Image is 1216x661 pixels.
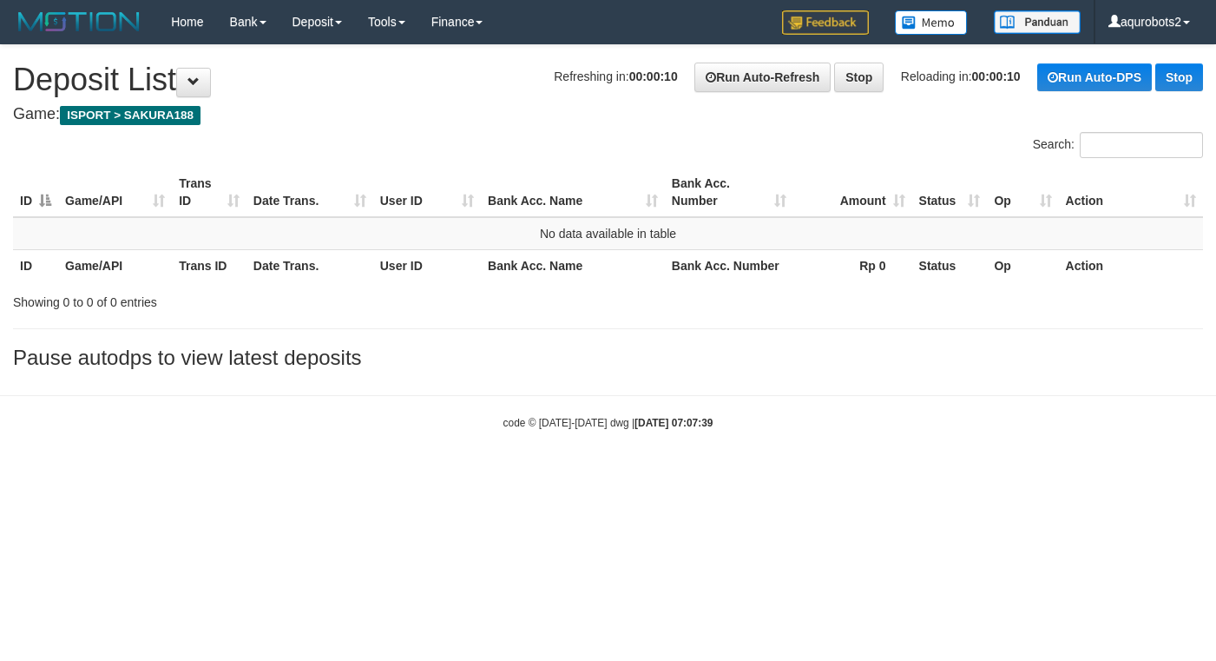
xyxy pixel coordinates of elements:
[481,249,665,281] th: Bank Acc. Name
[987,249,1058,281] th: Op
[172,168,246,217] th: Trans ID: activate to sort column ascending
[987,168,1058,217] th: Op: activate to sort column ascending
[172,249,246,281] th: Trans ID
[994,10,1081,34] img: panduan.png
[58,168,172,217] th: Game/API: activate to sort column ascending
[665,249,793,281] th: Bank Acc. Number
[13,249,58,281] th: ID
[13,63,1203,97] h1: Deposit List
[1037,63,1152,91] a: Run Auto-DPS
[694,63,831,92] a: Run Auto-Refresh
[1059,249,1203,281] th: Action
[1155,63,1203,91] a: Stop
[373,249,481,281] th: User ID
[793,168,912,217] th: Amount: activate to sort column ascending
[782,10,869,35] img: Feedback.jpg
[503,417,713,429] small: code © [DATE]-[DATE] dwg |
[246,168,373,217] th: Date Trans.: activate to sort column ascending
[373,168,481,217] th: User ID: activate to sort column ascending
[246,249,373,281] th: Date Trans.
[912,249,988,281] th: Status
[1059,168,1203,217] th: Action: activate to sort column ascending
[634,417,713,429] strong: [DATE] 07:07:39
[1080,132,1203,158] input: Search:
[901,69,1021,83] span: Reloading in:
[834,63,884,92] a: Stop
[665,168,793,217] th: Bank Acc. Number: activate to sort column ascending
[793,249,912,281] th: Rp 0
[895,10,968,35] img: Button%20Memo.svg
[13,9,145,35] img: MOTION_logo.png
[58,249,172,281] th: Game/API
[13,168,58,217] th: ID: activate to sort column descending
[481,168,665,217] th: Bank Acc. Name: activate to sort column ascending
[13,217,1203,250] td: No data available in table
[13,287,494,311] div: Showing 0 to 0 of 0 entries
[912,168,988,217] th: Status: activate to sort column ascending
[13,106,1203,123] h4: Game:
[13,347,1203,369] h3: Pause autodps to view latest deposits
[1033,132,1203,158] label: Search:
[60,106,200,125] span: ISPORT > SAKURA188
[972,69,1021,83] strong: 00:00:10
[629,69,678,83] strong: 00:00:10
[554,69,677,83] span: Refreshing in:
